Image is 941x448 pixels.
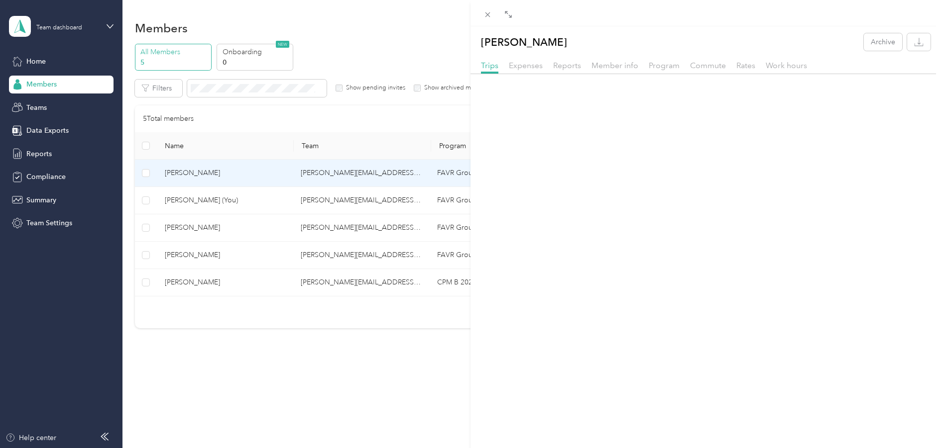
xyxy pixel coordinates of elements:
[736,61,755,70] span: Rates
[481,33,567,51] p: [PERSON_NAME]
[766,61,807,70] span: Work hours
[591,61,638,70] span: Member info
[690,61,726,70] span: Commute
[481,61,498,70] span: Trips
[885,392,941,448] iframe: Everlance-gr Chat Button Frame
[649,61,680,70] span: Program
[864,33,902,51] button: Archive
[553,61,581,70] span: Reports
[509,61,543,70] span: Expenses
